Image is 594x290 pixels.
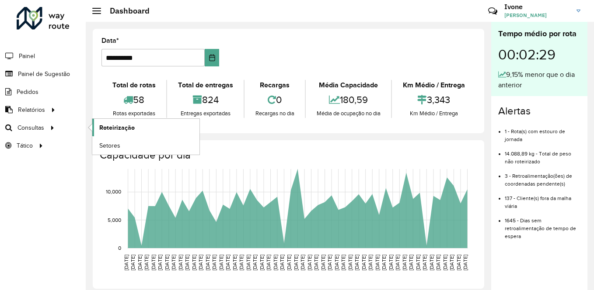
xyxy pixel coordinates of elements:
[169,80,241,90] div: Total de entregas
[106,189,121,195] text: 10,000
[118,245,121,251] text: 0
[435,255,441,270] text: [DATE]
[361,255,367,270] text: [DATE]
[354,255,360,270] text: [DATE]
[104,80,164,90] div: Total de rotas
[483,2,502,21] a: Contato Rápido
[169,90,241,109] div: 824
[123,255,129,270] text: [DATE]
[429,255,434,270] text: [DATE]
[498,28,580,40] div: Tempo médio por rota
[99,123,135,132] span: Roteirização
[381,255,387,270] text: [DATE]
[505,188,580,210] li: 137 - Cliente(s) fora da malha viária
[178,255,183,270] text: [DATE]
[247,80,303,90] div: Recargas
[300,255,305,270] text: [DATE]
[334,255,339,270] text: [DATE]
[18,69,70,79] span: Painel de Sugestão
[92,137,199,154] a: Setores
[100,149,475,162] h4: Capacidade por dia
[402,255,407,270] text: [DATE]
[252,255,258,270] text: [DATE]
[205,49,219,66] button: Choose Date
[164,255,170,270] text: [DATE]
[395,255,400,270] text: [DATE]
[108,217,121,223] text: 5,000
[17,87,38,97] span: Pedidos
[17,141,33,150] span: Tático
[247,109,303,118] div: Recargas no dia
[247,90,303,109] div: 0
[266,255,271,270] text: [DATE]
[218,255,224,270] text: [DATE]
[367,255,373,270] text: [DATE]
[101,6,150,16] h2: Dashboard
[130,255,136,270] text: [DATE]
[101,35,119,46] label: Data
[184,255,190,270] text: [DATE]
[99,141,120,150] span: Setores
[340,255,346,270] text: [DATE]
[505,166,580,188] li: 3 - Retroalimentação(ões) de coordenadas pendente(s)
[293,255,299,270] text: [DATE]
[18,105,45,114] span: Relatórios
[422,255,427,270] text: [DATE]
[104,90,164,109] div: 58
[211,255,217,270] text: [DATE]
[313,255,319,270] text: [DATE]
[462,255,468,270] text: [DATE]
[157,255,163,270] text: [DATE]
[238,255,244,270] text: [DATE]
[286,255,292,270] text: [DATE]
[273,255,278,270] text: [DATE]
[394,109,473,118] div: Km Médio / Entrega
[394,80,473,90] div: Km Médio / Entrega
[505,210,580,240] li: 1645 - Dias sem retroalimentação de tempo de espera
[198,255,203,270] text: [DATE]
[498,69,580,90] div: 9,15% menor que o dia anterior
[307,255,312,270] text: [DATE]
[104,109,164,118] div: Rotas exportadas
[347,255,353,270] text: [DATE]
[19,52,35,61] span: Painel
[449,255,454,270] text: [DATE]
[171,255,176,270] text: [DATE]
[327,255,332,270] text: [DATE]
[308,80,389,90] div: Média Capacidade
[408,255,414,270] text: [DATE]
[498,105,580,117] h4: Alertas
[442,255,448,270] text: [DATE]
[320,255,326,270] text: [DATE]
[92,119,199,136] a: Roteirização
[17,123,44,132] span: Consultas
[205,255,210,270] text: [DATE]
[169,109,241,118] div: Entregas exportadas
[505,143,580,166] li: 14.088,89 kg - Total de peso não roteirizado
[308,90,389,109] div: 180,59
[137,255,143,270] text: [DATE]
[374,255,380,270] text: [DATE]
[394,90,473,109] div: 3,343
[279,255,285,270] text: [DATE]
[232,255,238,270] text: [DATE]
[504,11,570,19] span: [PERSON_NAME]
[143,255,149,270] text: [DATE]
[150,255,156,270] text: [DATE]
[456,255,461,270] text: [DATE]
[388,255,394,270] text: [DATE]
[498,40,580,69] div: 00:02:29
[191,255,197,270] text: [DATE]
[308,109,389,118] div: Média de ocupação no dia
[505,121,580,143] li: 1 - Rota(s) com estouro de jornada
[259,255,265,270] text: [DATE]
[245,255,251,270] text: [DATE]
[415,255,421,270] text: [DATE]
[504,3,570,11] h3: Ivone
[225,255,231,270] text: [DATE]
